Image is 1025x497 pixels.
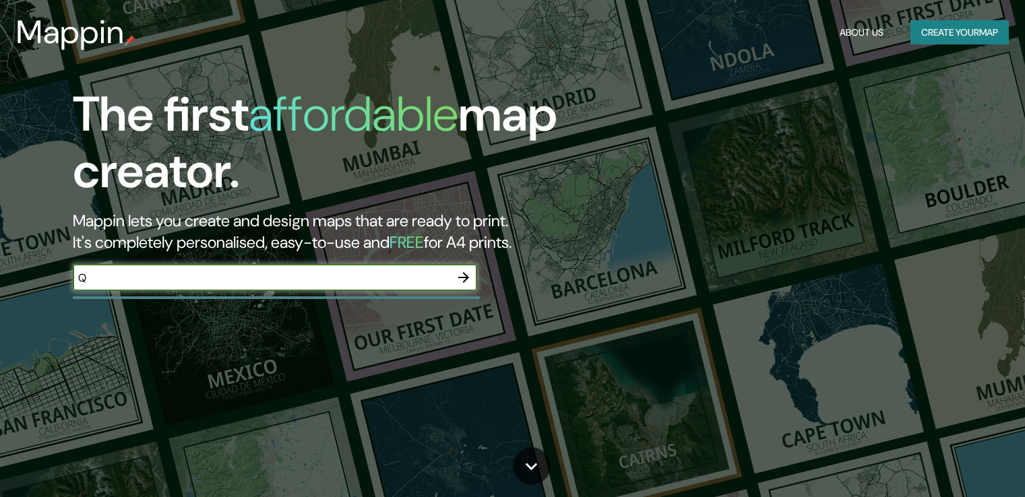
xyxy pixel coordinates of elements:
button: About Us [834,20,889,45]
h2: Mappin lets you create and design maps that are ready to print. It's completely personalised, eas... [73,210,586,253]
input: Choose your favourite place [73,270,450,286]
button: Create yourmap [910,20,1009,45]
img: mappin-pin [125,35,135,46]
h1: The first map creator. [73,86,586,210]
h3: Mappin [16,13,125,51]
h1: affordable [249,83,458,145]
h5: FREE [390,232,424,253]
